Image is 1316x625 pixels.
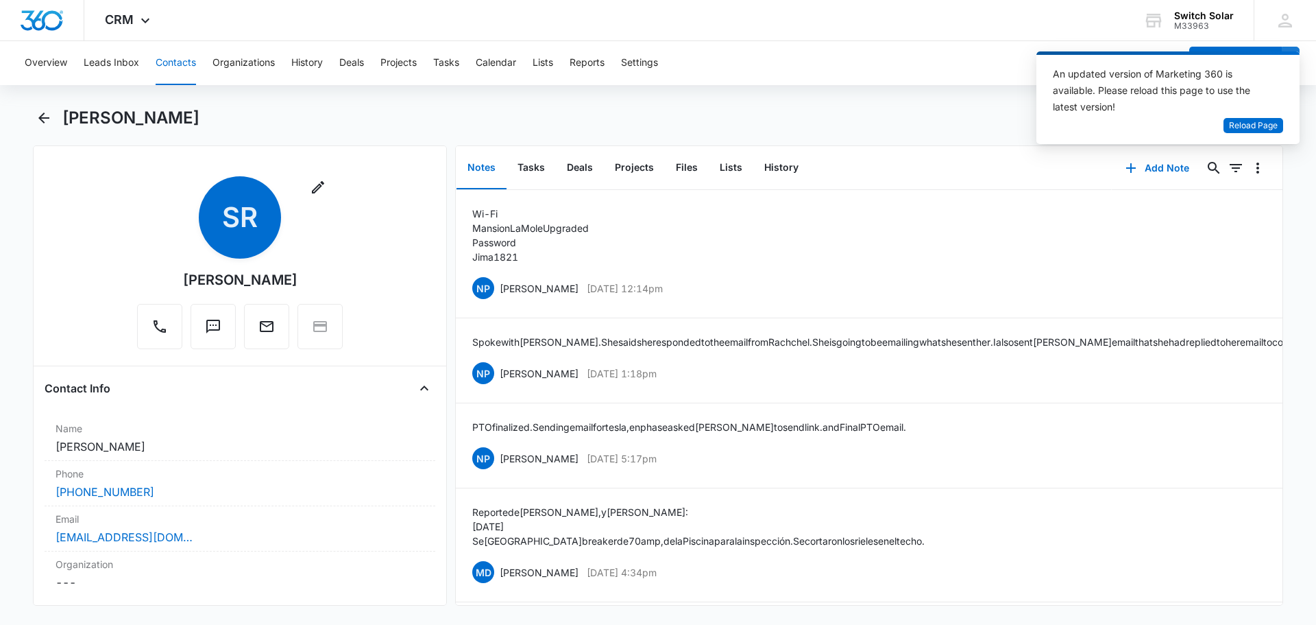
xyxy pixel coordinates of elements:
[1203,157,1225,179] button: Search...
[1174,10,1234,21] div: account name
[45,416,435,461] div: Name[PERSON_NAME]
[84,41,139,85] button: Leads Inbox
[472,221,589,235] p: MansionLaMoleUpgraded
[191,325,236,337] a: Text
[433,41,459,85] button: Tasks
[472,207,589,221] p: Wi-Fi
[1247,157,1269,179] button: Overflow Menu
[472,250,589,264] p: Jima1821
[137,304,182,349] button: Call
[25,41,67,85] button: Overview
[1189,47,1282,80] button: Add Contact
[56,512,424,526] label: Email
[500,281,578,296] p: [PERSON_NAME]
[472,505,925,519] p: Reporte de [PERSON_NAME], y [PERSON_NAME]:
[1053,66,1267,115] div: An updated version of Marketing 360 is available. Please reload this page to use the latest version!
[507,147,556,189] button: Tasks
[472,534,925,548] p: Se [GEOGRAPHIC_DATA] breaker de 70 amp, de la Piscina para la inspección. Se cortaron los rieles ...
[156,41,196,85] button: Contacts
[56,574,424,591] dd: ---
[556,147,604,189] button: Deals
[56,557,424,571] label: Organization
[472,277,494,299] span: NP
[56,421,424,436] label: Name
[56,602,424,616] label: Address
[1223,118,1283,134] button: Reload Page
[62,108,199,128] h1: [PERSON_NAME]
[33,107,54,129] button: Back
[199,176,281,259] span: SR
[339,41,364,85] button: Deals
[244,325,289,337] a: Email
[604,147,665,189] button: Projects
[212,41,275,85] button: Organizations
[1174,21,1234,31] div: account id
[753,147,809,189] button: History
[587,451,657,466] p: [DATE] 5:17pm
[45,380,110,397] h4: Contact Info
[380,41,417,85] button: Projects
[137,325,182,337] a: Call
[1112,152,1203,185] button: Add Note
[587,565,657,580] p: [DATE] 4:34pm
[587,366,657,381] p: [DATE] 1:18pm
[191,304,236,349] button: Text
[56,438,424,455] dd: [PERSON_NAME]
[56,529,193,545] a: [EMAIL_ADDRESS][DOMAIN_NAME]
[665,147,709,189] button: Files
[1225,157,1247,179] button: Filters
[244,304,289,349] button: Email
[472,235,589,250] p: Password
[587,281,663,296] p: [DATE] 12:14pm
[1229,119,1278,132] span: Reload Page
[500,565,578,580] p: [PERSON_NAME]
[570,41,605,85] button: Reports
[472,447,494,469] span: NP
[56,484,154,500] a: [PHONE_NUMBER]
[472,362,494,384] span: NP
[709,147,753,189] button: Lists
[56,467,424,481] label: Phone
[500,366,578,381] p: [PERSON_NAME]
[472,519,925,534] p: [DATE]
[500,451,578,466] p: [PERSON_NAME]
[45,552,435,596] div: Organization---
[291,41,323,85] button: History
[45,506,435,552] div: Email[EMAIL_ADDRESS][DOMAIN_NAME]
[105,12,134,27] span: CRM
[413,377,435,399] button: Close
[472,561,494,583] span: MD
[476,41,516,85] button: Calendar
[45,461,435,506] div: Phone[PHONE_NUMBER]
[533,41,553,85] button: Lists
[472,420,906,434] p: PTO finalized. Sending email for tesla, enphase asked [PERSON_NAME] to send link. and Final PTO e...
[621,41,658,85] button: Settings
[456,147,507,189] button: Notes
[183,270,297,290] div: [PERSON_NAME]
